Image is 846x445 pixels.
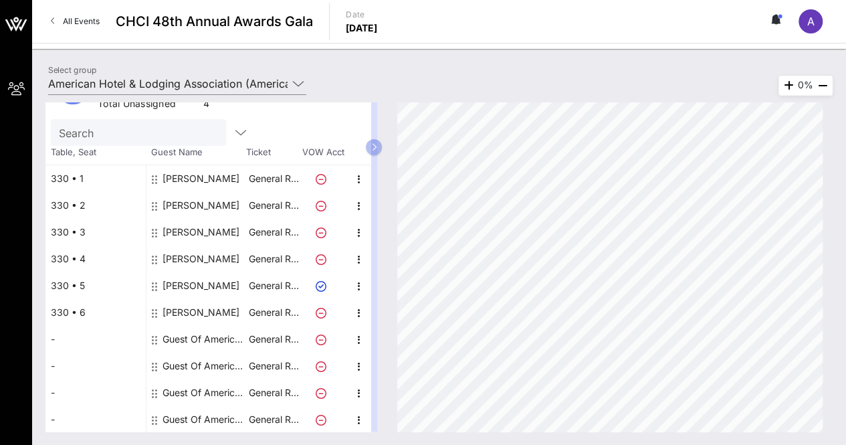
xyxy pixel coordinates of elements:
[247,379,300,406] p: General R…
[43,11,108,32] a: All Events
[45,219,146,246] div: 330 • 3
[163,192,239,219] div: Carol Fowler
[146,146,246,159] span: Guest Name
[63,16,100,26] span: All Events
[98,97,198,114] div: Total Unassigned
[163,406,247,433] div: Guest Of American Hotel & Lodging Association
[247,246,300,272] p: General R…
[48,65,96,75] label: Select group
[346,21,378,35] p: [DATE]
[246,146,300,159] span: Ticket
[45,165,146,192] div: 330 • 1
[247,353,300,379] p: General R…
[247,326,300,353] p: General R…
[203,97,214,114] div: 4
[45,299,146,326] div: 330 • 6
[247,299,300,326] p: General R…
[45,406,146,433] div: -
[163,379,247,406] div: Guest Of American Hotel & Lodging Association
[300,146,346,159] span: VOW Acct
[45,146,146,159] span: Table, Seat
[163,272,239,299] div: Ashley McNeil
[45,353,146,379] div: -
[45,272,146,299] div: 330 • 5
[116,11,313,31] span: CHCI 48th Annual Awards Gala
[163,246,239,272] div: Kevin Gallagher
[163,353,247,379] div: Guest Of American Hotel & Lodging Association
[807,15,815,28] span: A
[163,326,247,353] div: Guest Of American Hotel & Lodging Association
[247,272,300,299] p: General R…
[346,8,378,21] p: Date
[247,165,300,192] p: General R…
[247,192,300,219] p: General R…
[45,192,146,219] div: 330 • 2
[247,406,300,433] p: General R…
[163,299,239,326] div: Robert Primus
[778,76,833,96] div: 0%
[163,219,239,246] div: Connie Lopez-Parker
[45,326,146,353] div: -
[45,246,146,272] div: 330 • 4
[799,9,823,33] div: A
[247,219,300,246] p: General R…
[163,165,239,192] div: Evelyn Lugo
[45,379,146,406] div: -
